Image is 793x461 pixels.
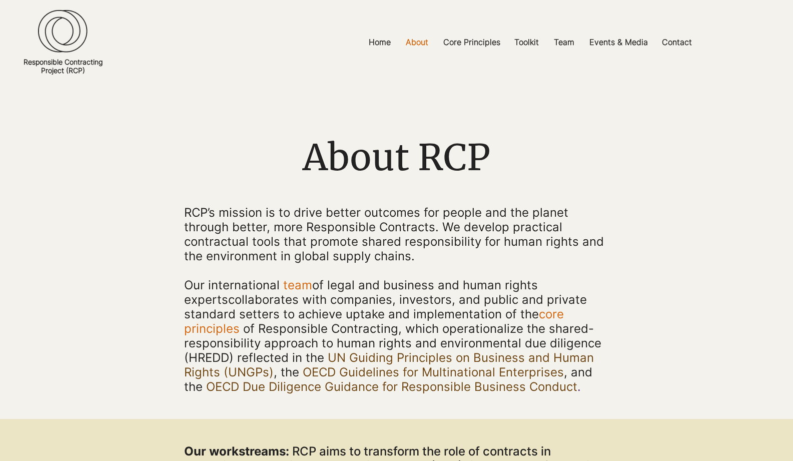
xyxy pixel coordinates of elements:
[184,321,601,365] span: of Responsible Contracting, which operationalize the shared-responsibility approach to human righ...
[401,31,433,54] p: About
[436,31,507,54] a: Core Principles
[657,31,697,54] p: Contact
[184,278,587,321] span: collaborates with companies, investors, and public and private standard setters to achieve uptake...
[438,31,505,54] p: Core Principles
[24,58,103,75] a: Responsible ContractingProject (RCP)
[549,31,579,54] p: Team
[584,31,653,54] p: Events & Media
[303,365,564,379] a: OECD Guidelines for Multinational Enterprises
[283,278,312,292] a: team
[364,31,396,54] p: Home
[276,31,784,54] nav: Site
[361,31,398,54] a: Home
[184,278,280,292] span: Our international
[582,31,654,54] a: Events & Media
[577,379,581,394] span: .
[184,444,289,458] span: Our workstreams:
[184,205,604,263] span: RCP’s mission is to drive better outcomes for people and the planet through better, more Responsi...
[507,31,546,54] a: Toolkit
[206,379,577,394] a: OECD Due Diligence Guidance for Responsible Business Conduct
[274,365,299,379] span: , the
[654,31,699,54] a: Contact
[398,31,436,54] a: About
[509,31,544,54] p: Toolkit
[184,350,594,379] a: UN Guiding Principles on Business and Human Rights (UNGPs)
[546,31,582,54] a: Team
[184,307,564,336] a: core principles
[184,278,538,307] a: of legal and business and human rights experts
[184,365,592,394] span: , and the
[303,135,490,180] span: About RCP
